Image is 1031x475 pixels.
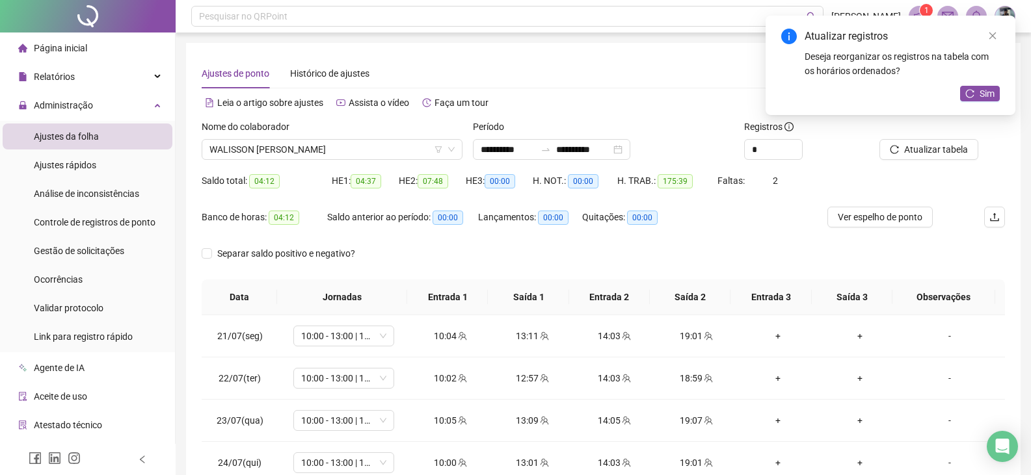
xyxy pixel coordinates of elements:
div: Saldo total: [202,173,332,188]
span: 10:00 - 13:00 | 14:00 - 19:00 [301,326,386,346]
span: history [422,98,431,107]
th: Entrada 3 [730,279,811,315]
img: 88202 [995,6,1015,26]
div: 14:03 [584,329,645,343]
span: Atualizar tabela [904,142,968,157]
span: info-circle [781,29,797,44]
span: close [988,31,997,40]
span: team [621,458,631,467]
div: + [829,371,890,385]
span: instagram [68,452,81,465]
div: Saldo anterior ao período: [327,210,478,225]
div: 12:57 [502,371,563,385]
span: team [457,458,467,467]
span: file-text [205,98,214,107]
span: 04:12 [269,211,299,225]
span: left [138,455,147,464]
span: 2 [773,175,778,186]
span: 00:00 [433,211,463,225]
span: team [703,416,713,425]
span: swap-right [541,144,551,155]
div: 14:03 [584,456,645,470]
span: Ajustes da folha [34,131,99,142]
span: 00:00 [568,174,598,188]
div: + [747,456,809,470]
span: Separar saldo positivo e negativo? [212,246,360,261]
span: Assista o vídeo [349,97,409,108]
th: Saída 2 [650,279,730,315]
span: Gestão de solicitações [34,246,124,256]
span: Link para registro rápido [34,331,133,342]
span: team [539,331,549,340]
span: 10:00 - 13:00 | 14:00 - 19:00 [301,368,386,388]
div: + [747,329,809,343]
span: Ver espelho de ponto [838,210,922,224]
span: reload [965,89,974,98]
span: Relatórios [34,71,75,82]
div: - [911,456,988,470]
span: Administração [34,100,93,110]
sup: 1 [920,4,933,17]
div: 14:05 [584,413,645,428]
span: team [621,374,631,383]
span: WALISSON BERNARDO LIMA RODRIGUES [209,140,455,159]
th: Saída 1 [488,279,569,315]
span: mail [942,10,954,22]
th: Jornadas [277,279,407,315]
span: audit [18,392,27,401]
span: 23/07(qua) [217,415,263,426]
span: facebook [29,452,42,465]
span: team [539,458,549,467]
div: 19:07 [665,413,727,428]
div: + [829,413,890,428]
button: Ver espelho de ponto [827,207,933,227]
span: Atestado técnico [34,420,102,430]
span: team [703,374,713,383]
span: Página inicial [34,43,87,53]
th: Saída 3 [812,279,892,315]
div: 10:02 [420,371,481,385]
span: Validar protocolo [34,303,103,313]
span: 00:00 [485,174,515,188]
th: Data [202,279,277,315]
span: team [539,374,549,383]
div: - [911,413,988,428]
div: + [747,371,809,385]
span: search [807,12,816,21]
span: Controle de registros de ponto [34,217,155,227]
span: Análise de inconsistências [34,188,139,199]
span: [PERSON_NAME] [831,9,901,23]
div: - [911,329,988,343]
span: bell [971,10,982,22]
span: info-circle [784,122,794,131]
span: lock [18,101,27,110]
div: Lançamentos: [478,210,582,225]
span: youtube [336,98,345,107]
span: Aceite de uso [34,391,87,402]
span: to [541,144,551,155]
span: 10:00 - 13:00 | 14:00 - 19:00 [301,411,386,430]
span: file [18,72,27,81]
th: Entrada 2 [569,279,650,315]
span: upload [989,212,1000,222]
span: Observações [903,290,985,304]
span: solution [18,420,27,430]
span: team [703,458,713,467]
span: down [448,146,455,153]
span: 21/07(seg) [217,331,263,341]
span: 10:00 - 13:00 | 14:00 - 19:00 [301,453,386,472]
div: Banco de horas: [202,210,327,225]
div: Atualizar registros [805,29,1000,44]
div: HE 1: [332,173,399,188]
div: 13:01 [502,456,563,470]
span: 175:39 [658,174,693,188]
span: team [621,416,631,425]
span: home [18,44,27,53]
span: team [703,331,713,340]
div: HE 2: [399,173,466,188]
span: 24/07(qui) [218,457,261,468]
span: 1 [924,6,929,15]
span: Ajustes rápidos [34,160,96,170]
span: team [457,374,467,383]
span: Sim [980,86,995,101]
